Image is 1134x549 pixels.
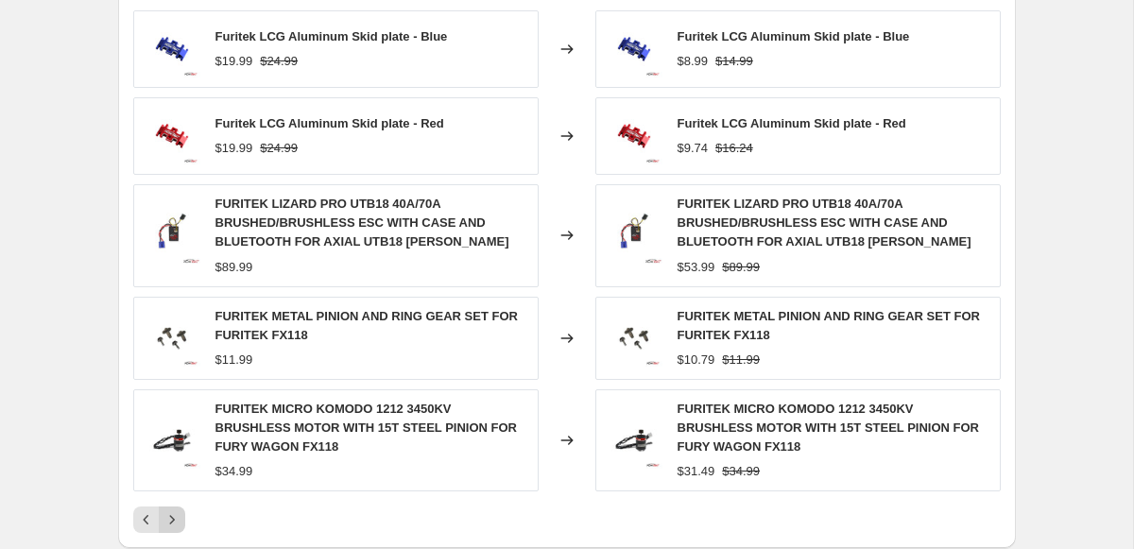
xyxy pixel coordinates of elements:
div: $10.79 [678,351,715,369]
span: FURITEK MICRO KOMODO 1212 3450KV BRUSHLESS MOTOR WITH 15T STEEL PINION FOR FURY WAGON FX118 [215,402,518,454]
span: FURITEK METAL PINION AND RING GEAR SET FOR FURITEK FX118 [678,309,980,342]
strike: $89.99 [722,258,760,277]
div: $19.99 [215,52,253,71]
span: Furitek LCG Aluminum Skid plate - Red [678,116,906,130]
div: $34.99 [215,462,253,481]
img: FUR-2367-a_600x600_crop_center_2af6b9e6-f212-444e-90ce-aaaeb807dcc8_80x.webp [144,310,200,367]
img: blue2_80x.jpg [144,21,200,77]
img: 2_600x600_crop_center_1d98c669-66df-444f-b4ff-83172a48162e_80x.webp [144,412,200,469]
nav: Pagination [133,506,185,533]
span: FURITEK METAL PINION AND RING GEAR SET FOR FURITEK FX118 [215,309,518,342]
strike: $14.99 [715,52,753,71]
strike: $24.99 [260,52,298,71]
strike: $24.99 [260,139,298,158]
div: $53.99 [678,258,715,277]
div: $8.99 [678,52,709,71]
span: Furitek LCG Aluminum Skid plate - Blue [215,29,448,43]
button: Next [159,506,185,533]
img: blue2_80x.jpg [606,21,662,77]
img: red2_80x.jpg [606,108,662,164]
strike: $11.99 [722,351,760,369]
span: FURITEK MICRO KOMODO 1212 3450KV BRUSHLESS MOTOR WITH 15T STEEL PINION FOR FURY WAGON FX118 [678,402,980,454]
strike: $16.24 [715,139,753,158]
span: FURITEK LIZARD PRO UTB18 40A/70A BRUSHED/BRUSHLESS ESC WITH CASE AND BLUETOOTH FOR AXIAL UTB18 [P... [678,197,971,249]
div: $11.99 [215,351,253,369]
div: $9.74 [678,139,709,158]
span: FURITEK LIZARD PRO UTB18 40A/70A BRUSHED/BRUSHLESS ESC WITH CASE AND BLUETOOTH FOR AXIAL UTB18 [P... [215,197,509,249]
div: $31.49 [678,462,715,481]
span: Furitek LCG Aluminum Skid plate - Blue [678,29,910,43]
img: red2_80x.jpg [144,108,200,164]
strike: $34.99 [722,462,760,481]
img: FUR-2367-a_600x600_crop_center_2af6b9e6-f212-444e-90ce-aaaeb807dcc8_80x.webp [606,310,662,367]
div: $19.99 [215,139,253,158]
button: Previous [133,506,160,533]
div: $89.99 [215,258,253,277]
span: Furitek LCG Aluminum Skid plate - Red [215,116,444,130]
img: 2_600x600_crop_center_1d98c669-66df-444f-b4ff-83172a48162e_80x.webp [606,412,662,469]
img: 01_0k_600x600_9ccc0fc0-3ca8-4861-a98e-d2940ce47c7c_80x.webp [606,207,662,264]
img: 01_0k_600x600_9ccc0fc0-3ca8-4861-a98e-d2940ce47c7c_80x.webp [144,207,200,264]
